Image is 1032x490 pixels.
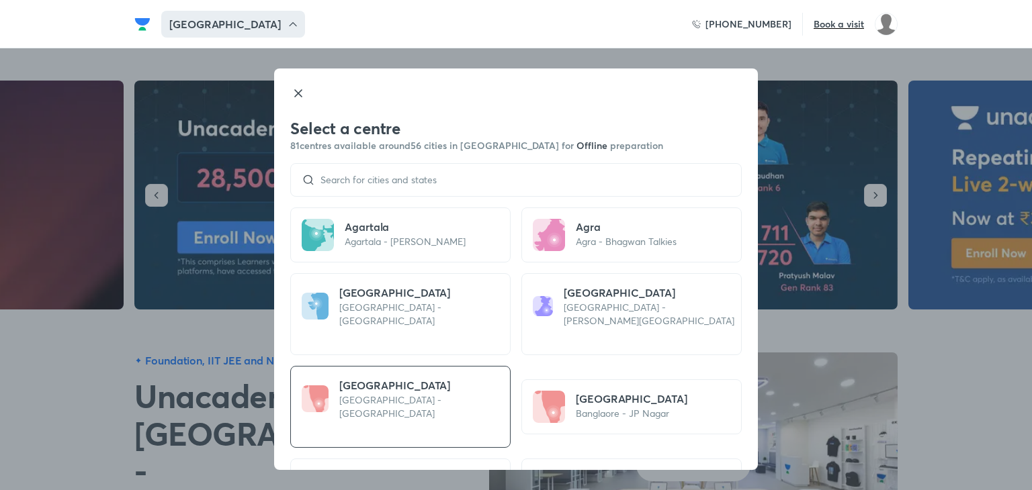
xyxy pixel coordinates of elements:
h5: Agra [576,219,677,235]
img: city-icon [533,219,565,251]
img: city-icon [302,293,329,320]
h5: Agartala [345,219,466,235]
img: city-icon [302,385,329,412]
h5: [GEOGRAPHIC_DATA] [339,285,505,301]
img: city-icon [302,219,334,251]
img: city-icon [533,296,553,316]
h5: [GEOGRAPHIC_DATA] [576,391,687,407]
h6: [PHONE_NUMBER] [705,17,791,31]
p: Banglaore - JP Nagar [576,407,687,420]
a: Company Logo [134,16,156,32]
h3: Select a centre [290,117,742,139]
p: Agra - Bhagwan Talkies [576,235,677,248]
a: [PHONE_NUMBER] [692,17,791,31]
input: Search for cities and states [315,175,730,185]
span: Offline [576,139,610,152]
h6: Book a visit [814,17,864,31]
p: [GEOGRAPHIC_DATA] - [GEOGRAPHIC_DATA] [339,393,505,420]
p: [GEOGRAPHIC_DATA] - [PERSON_NAME][GEOGRAPHIC_DATA] [564,301,736,328]
img: city-icon [533,391,565,423]
img: Company Logo [134,16,150,32]
h5: [GEOGRAPHIC_DATA] [345,470,493,486]
img: Rahul Kumar [875,13,898,36]
p: [GEOGRAPHIC_DATA] - [GEOGRAPHIC_DATA] [339,301,505,328]
h5: [GEOGRAPHIC_DATA] [576,470,687,486]
h5: [GEOGRAPHIC_DATA] [564,285,736,301]
h5: [GEOGRAPHIC_DATA] [339,377,505,393]
p: Agartala - [PERSON_NAME] [345,235,466,248]
h6: 81 centres available around 56 cities in [GEOGRAPHIC_DATA] for preparation [290,139,742,152]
